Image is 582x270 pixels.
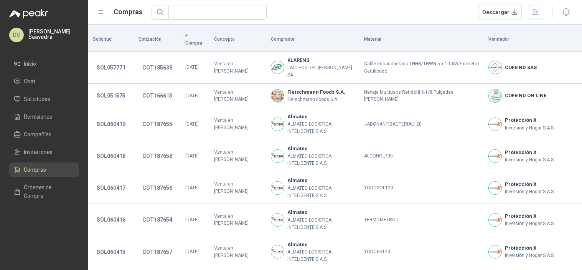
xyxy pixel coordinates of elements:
p: ALMATEC LOGISTICA INTELIGENTE S.A.S [287,185,355,199]
img: Company Logo [271,118,284,131]
td: JABONANTIBACTERIAL120 [359,108,484,140]
td: ALCOHOL700 [359,140,484,172]
th: Solicitud [88,28,134,52]
img: Company Logo [271,214,284,226]
span: Compañías [24,130,51,139]
img: Company Logo [489,61,501,74]
th: Cotización [134,28,181,52]
b: Fleischmann Foods S.A. [287,88,345,96]
span: [DATE] [185,217,199,222]
img: Company Logo [271,89,284,102]
button: SOL057771 [93,61,129,75]
h1: Compras [114,7,142,17]
span: Inicio [24,60,36,68]
p: LACTEOS DEL [PERSON_NAME] SA [287,64,355,79]
span: Compras [24,166,46,174]
img: Company Logo [271,150,284,162]
a: Chat [9,74,79,89]
a: Compañías [9,127,79,142]
button: COT187656 [138,181,176,195]
img: Company Logo [489,245,501,258]
td: Navaja Multiusos Retráctil 6-1/8 Pulgadas [PERSON_NAME] [359,84,484,108]
b: COFEIND SAS [505,64,537,71]
p: [PERSON_NAME] Saavedra [28,29,79,40]
td: Cable encauchetado THHN/THWN 5 x 10 AWG x metro Certificado [359,52,484,84]
p: ALMATEC LOGISTICA INTELIGENTE S.A.S [287,153,355,167]
a: Solicitudes [9,92,79,106]
img: Company Logo [489,214,501,226]
span: Órdenes de Compra [24,183,72,200]
b: Almatec [287,113,355,121]
td: YODOES120 [359,236,484,268]
b: Protección X [505,212,554,220]
b: Almatec [287,177,355,184]
button: COT187655 [138,117,176,131]
td: Venta en [PERSON_NAME] [209,84,266,108]
b: Almatec [287,241,355,248]
p: Inversión y Hogar S.A.S [505,124,554,132]
th: Comprador [266,28,359,52]
button: COT166613 [138,89,176,103]
span: [DATE] [185,153,199,159]
td: Venta en [PERSON_NAME] [209,204,266,236]
a: Compras [9,162,79,177]
td: Venta en [PERSON_NAME] [209,52,266,84]
button: SOL060417 [93,181,129,195]
a: Remisiones [9,109,79,124]
span: Chat [24,77,35,86]
td: Venta en [PERSON_NAME] [209,236,266,268]
p: ALMATEC LOGISTICA INTELIGENTE S.A.S [287,217,355,231]
th: Vendedor [484,28,582,52]
span: [DATE] [185,185,199,190]
td: TERMOMETROD [359,204,484,236]
p: Inversión y Hogar S.A.S [505,188,554,195]
th: Concepto [209,28,266,52]
span: Remisiones [24,113,52,121]
img: Company Logo [489,89,501,102]
span: Solicitudes [24,95,50,103]
td: Venta en [PERSON_NAME] [209,140,266,172]
button: SOL060419 [93,117,129,131]
span: [DATE] [185,121,199,127]
b: Protección X [505,244,554,252]
a: Invitaciones [9,145,79,159]
img: Company Logo [489,150,501,162]
span: Invitaciones [24,148,53,156]
button: Descargar [478,5,522,20]
img: Company Logo [271,245,284,258]
b: COFEIND ON LINE [505,92,546,99]
p: Fleischmann Foods S.A. [287,96,345,103]
th: F. Compra [181,28,209,52]
button: COT187658 [138,149,176,163]
button: COT187654 [138,213,176,227]
button: COT185638 [138,61,176,75]
img: Company Logo [489,182,501,194]
b: Almatec [287,209,355,216]
button: COT187657 [138,245,176,259]
img: Company Logo [489,118,501,131]
button: SOL051575 [93,89,129,103]
p: ALMATEC LOGISTICA INTELIGENTE S.A.S [287,121,355,135]
a: Órdenes de Compra [9,180,79,203]
p: Inversión y Hogar S.A.S [505,252,554,259]
button: SOL060415 [93,245,129,259]
button: SOL060418 [93,149,129,163]
img: Logo peakr [9,9,48,18]
span: [DATE] [185,65,199,70]
button: SOL060416 [93,213,129,227]
p: Inversión y Hogar S.A.S [505,220,554,227]
p: Inversión y Hogar S.A.S [505,156,554,164]
td: Venta en [PERSON_NAME] [209,172,266,204]
div: DS [9,28,24,42]
b: Almatec [287,145,355,152]
a: Inicio [9,56,79,71]
b: Protección X [505,149,554,156]
img: Company Logo [271,182,284,194]
p: ALMATEC LOGISTICA INTELIGENTE S.A.S [287,248,355,263]
span: [DATE] [185,249,199,254]
th: Material [359,28,484,52]
b: Protección X [505,181,554,188]
img: Company Logo [271,61,284,74]
b: Protección X [505,116,554,124]
td: YODOSOL120 [359,172,484,204]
